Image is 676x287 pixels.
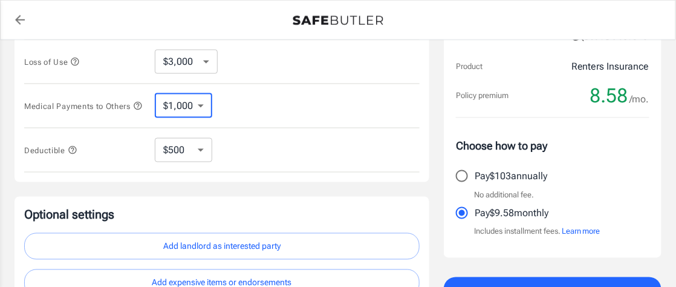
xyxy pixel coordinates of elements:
[24,146,77,155] span: Deductible
[571,59,649,74] p: Renters Insurance
[456,90,509,102] p: Policy premium
[475,206,548,220] p: Pay $9.58 monthly
[630,91,649,108] span: /mo.
[456,137,649,154] p: Choose how to pay
[474,189,534,201] p: No additional fee.
[474,226,600,238] p: Includes installment fees.
[293,16,383,25] img: Back to quotes
[24,143,77,157] button: Deductible
[24,54,80,69] button: Loss of Use
[456,61,483,73] p: Product
[590,84,628,108] span: 8.58
[24,206,420,223] p: Optional settings
[475,169,547,183] p: Pay $103 annually
[8,8,32,32] a: back to quotes
[24,99,143,113] button: Medical Payments to Others
[24,58,80,67] span: Loss of Use
[24,102,143,111] span: Medical Payments to Others
[562,226,600,238] button: Learn more
[24,233,420,260] button: Add landlord as interested party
